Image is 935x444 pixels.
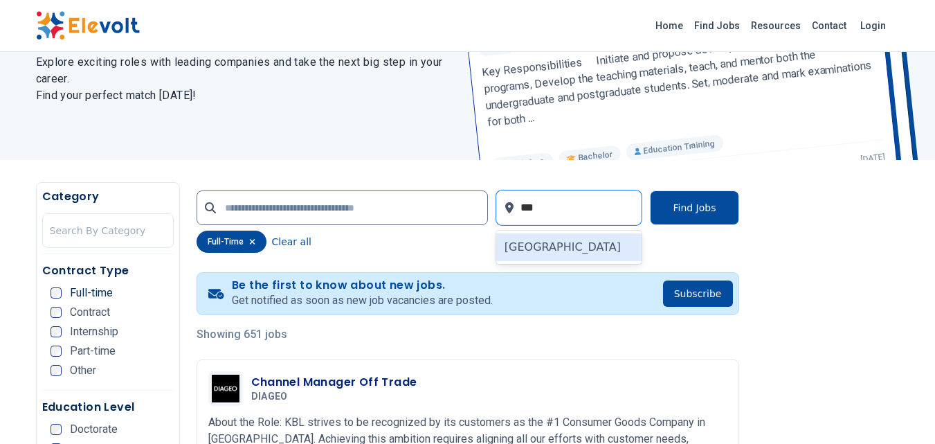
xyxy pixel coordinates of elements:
[212,375,239,402] img: DIAGEO
[70,424,118,435] span: Doctorate
[51,307,62,318] input: Contract
[51,424,62,435] input: Doctorate
[36,11,140,40] img: Elevolt
[852,12,894,39] a: Login
[689,15,745,37] a: Find Jobs
[42,263,174,279] h5: Contract Type
[650,15,689,37] a: Home
[251,391,288,403] span: DIAGEO
[197,326,739,343] p: Showing 651 jobs
[232,292,493,309] p: Get notified as soon as new job vacancies are posted.
[496,233,642,261] div: [GEOGRAPHIC_DATA]
[745,15,806,37] a: Resources
[36,54,451,104] h2: Explore exciting roles with leading companies and take the next big step in your career. Find you...
[70,307,110,318] span: Contract
[70,365,96,376] span: Other
[51,287,62,299] input: Full-time
[51,346,62,357] input: Part-time
[70,346,116,357] span: Part-time
[650,190,738,225] button: Find Jobs
[232,278,493,292] h4: Be the first to know about new jobs.
[251,374,417,391] h3: Channel Manager Off Trade
[51,326,62,337] input: Internship
[197,231,266,253] div: full-time
[806,15,852,37] a: Contact
[42,188,174,205] h5: Category
[42,399,174,416] h5: Education Level
[663,281,733,307] button: Subscribe
[866,378,935,444] iframe: Chat Widget
[70,326,118,337] span: Internship
[272,231,311,253] button: Clear all
[51,365,62,376] input: Other
[70,287,113,299] span: Full-time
